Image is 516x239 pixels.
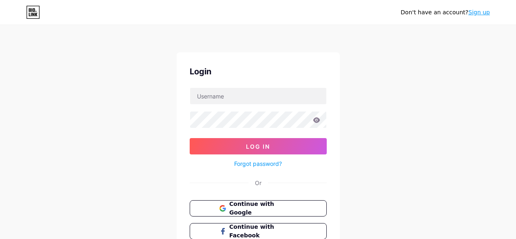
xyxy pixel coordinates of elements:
span: Continue with Google [229,200,297,217]
div: Or [255,179,261,187]
input: Username [190,88,326,104]
div: Don't have an account? [401,8,490,17]
a: Sign up [468,9,490,16]
button: Log In [190,138,327,154]
button: Continue with Google [190,200,327,217]
span: Log In [246,143,270,150]
a: Forgot password? [234,159,282,168]
div: Login [190,65,327,78]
